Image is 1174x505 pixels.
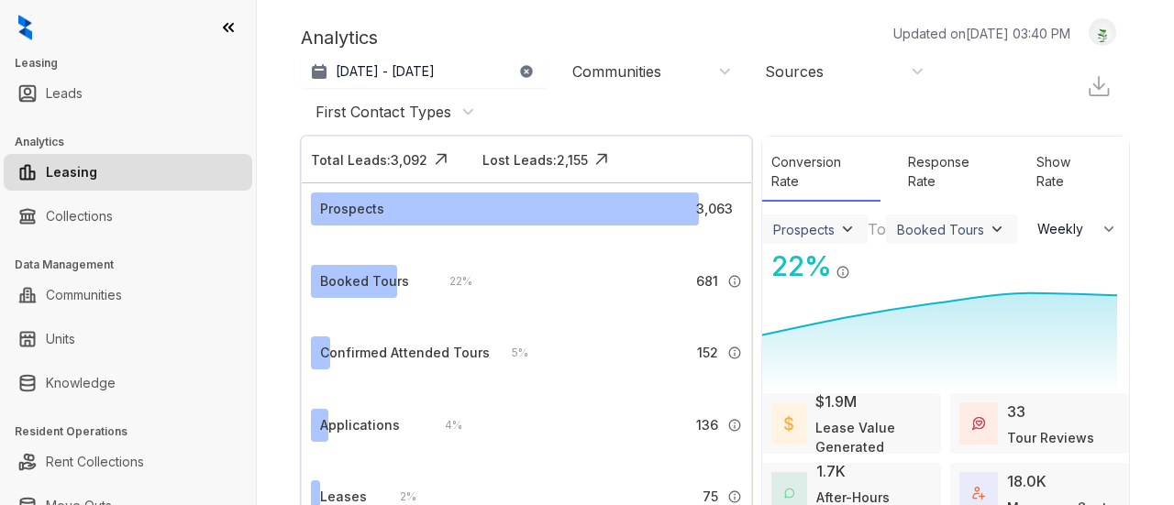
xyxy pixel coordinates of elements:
a: Knowledge [46,365,116,401]
div: Booked Tours [897,222,984,237]
li: Leasing [4,154,252,191]
div: Sources [765,61,824,82]
img: Click Icon [850,248,878,276]
li: Units [4,321,252,357]
img: Click Icon [588,146,615,173]
img: ViewFilterArrow [838,220,857,238]
a: Leasing [46,154,97,191]
a: Rent Collections [46,444,144,480]
a: Leads [46,75,83,112]
span: 136 [696,415,718,435]
img: LeaseValue [784,415,794,432]
div: 22 % [762,246,832,287]
li: Rent Collections [4,444,252,480]
div: Confirmed Attended Tours [320,343,490,363]
li: Leads [4,75,252,112]
div: 18.0K [1007,470,1047,492]
img: TourReviews [972,417,985,430]
img: Info [727,274,742,289]
img: ViewFilterArrow [988,220,1006,238]
a: Units [46,321,75,357]
span: Weekly [1037,220,1093,238]
h3: Analytics [15,134,256,150]
div: Prospects [773,222,835,237]
a: Communities [46,277,122,313]
div: Lost Leads: 2,155 [482,150,588,170]
div: First Contact Types [316,102,451,122]
li: Collections [4,198,252,235]
img: Info [727,346,742,360]
img: Info [836,265,850,280]
li: Knowledge [4,365,252,401]
img: Info [727,418,742,433]
span: 681 [696,271,718,291]
div: Conversion Rate [762,143,880,202]
h3: Data Management [15,257,256,273]
button: Weekly [1026,213,1129,246]
img: AfterHoursConversations [784,488,794,499]
div: 5 % [493,343,528,363]
img: logo [18,15,32,40]
span: 3,063 [696,199,733,219]
img: TotalFum [972,487,985,500]
div: Response Rate [899,143,1009,202]
button: [DATE] - [DATE] [301,55,548,88]
h3: Resident Operations [15,423,256,440]
div: 33 [1007,401,1025,423]
div: Total Leads: 3,092 [311,150,427,170]
p: Analytics [301,24,378,51]
div: To [868,218,886,240]
div: 22 % [431,271,472,291]
img: Download [1086,73,1112,99]
div: Prospects [320,199,384,219]
div: Booked Tours [320,271,409,291]
p: [DATE] - [DATE] [336,62,435,81]
h3: Leasing [15,55,256,71]
img: Info [727,489,742,504]
p: Updated on [DATE] 03:40 PM [893,24,1070,43]
div: $1.9M [815,390,857,412]
div: Applications [320,415,400,435]
div: Tour Reviews [1007,428,1094,447]
div: Show Rate [1027,143,1111,202]
div: 1.7K [816,460,846,482]
img: UserAvatar [1090,23,1115,42]
div: Communities [572,61,661,82]
div: Lease Value Generated [815,418,931,456]
img: Click Icon [427,146,455,173]
div: 4 % [426,415,462,435]
span: 152 [697,343,718,363]
a: Collections [46,198,113,235]
li: Communities [4,277,252,313]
